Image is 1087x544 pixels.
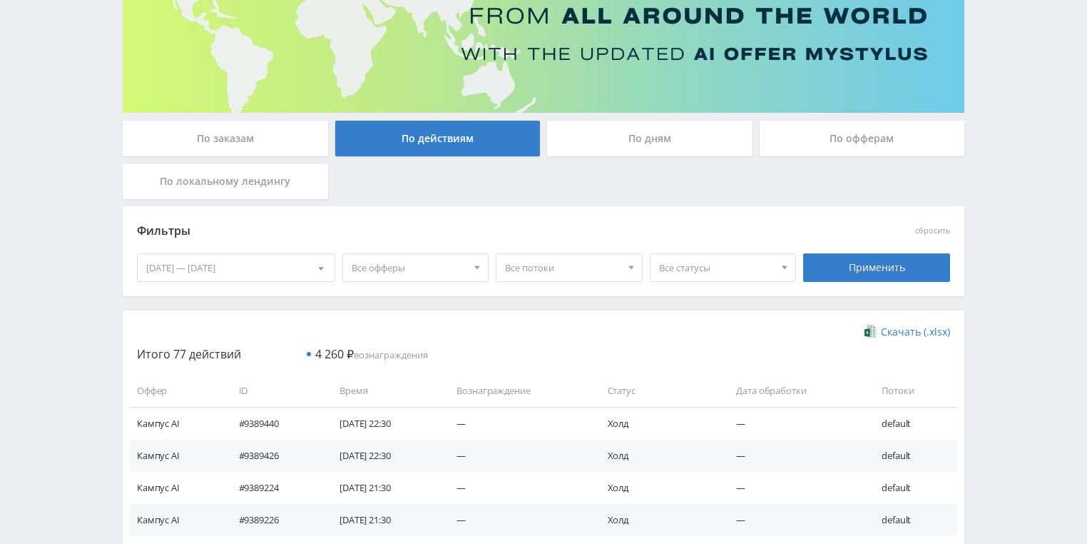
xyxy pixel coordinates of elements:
[867,407,957,439] td: default
[325,472,442,504] td: [DATE] 21:30
[760,121,965,156] div: По офферам
[867,472,957,504] td: default
[593,440,723,472] td: Холд
[547,121,752,156] div: По дням
[325,440,442,472] td: [DATE] 22:30
[867,440,957,472] td: default
[659,254,775,281] span: Все статусы
[130,504,225,536] td: Кампус AI
[867,375,957,407] td: Потоки
[225,407,326,439] td: #9389440
[864,325,950,339] a: Скачать (.xlsx)
[130,472,225,504] td: Кампус AI
[225,440,326,472] td: #9389426
[335,121,541,156] div: По действиям
[225,375,326,407] td: ID
[593,407,723,439] td: Холд
[325,504,442,536] td: [DATE] 21:30
[442,472,593,504] td: —
[325,375,442,407] td: Время
[123,163,328,199] div: По локальному лендингу
[138,254,335,281] div: [DATE] — [DATE]
[442,407,593,439] td: —
[505,254,621,281] span: Все потоки
[130,375,225,407] td: Оффер
[315,346,354,362] span: 4 260 ₽
[722,472,867,504] td: —
[442,440,593,472] td: —
[803,253,950,282] div: Применить
[130,440,225,472] td: Кампус AI
[225,504,326,536] td: #9389226
[442,504,593,536] td: —
[722,375,867,407] td: Дата обработки
[315,348,428,361] span: вознаграждения
[722,504,867,536] td: —
[130,407,225,439] td: Кампус AI
[137,346,241,362] span: Итого 77 действий
[915,226,950,236] button: сбросить
[225,472,326,504] td: #9389224
[864,324,877,338] img: xlsx
[123,121,328,156] div: По заказам
[867,504,957,536] td: default
[325,407,442,439] td: [DATE] 22:30
[722,440,867,472] td: —
[593,472,723,504] td: Холд
[137,221,745,242] div: Фильтры
[722,407,867,439] td: —
[442,375,593,407] td: Вознаграждение
[352,254,467,281] span: Все офферы
[593,375,723,407] td: Статус
[593,504,723,536] td: Холд
[881,326,950,338] span: Скачать (.xlsx)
